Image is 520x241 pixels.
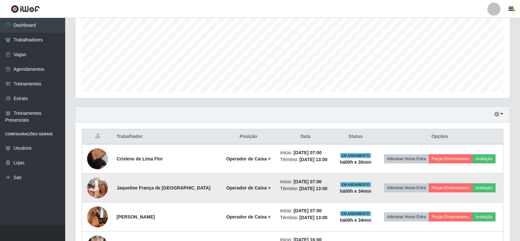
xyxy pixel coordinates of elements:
[340,153,371,158] span: EM ANDAMENTO
[472,183,496,192] button: Avaliação
[429,154,472,163] button: Forçar Encerramento
[226,214,271,219] strong: Operador de Caixa +
[340,188,371,194] strong: há 00 h e 34 min
[429,212,472,221] button: Forçar Encerramento
[472,212,496,221] button: Avaliação
[377,129,503,144] th: Opções
[280,156,331,163] li: Término:
[116,156,163,161] strong: Crislene de Lima Flor
[340,159,371,165] strong: há 00 h e 30 min
[340,211,371,216] span: EM ANDAMENTO
[340,182,371,187] span: EM ANDAMENTO
[116,214,155,219] strong: [PERSON_NAME]
[299,186,327,191] time: [DATE] 13:00
[116,185,210,190] strong: Jaqueline França de [GEOGRAPHIC_DATA]
[280,149,331,156] li: Início:
[384,212,429,221] button: Adicionar Horas Extra
[340,218,371,223] strong: há 00 h e 34 min
[112,129,220,144] th: Trabalhador
[293,208,321,213] time: [DATE] 07:00
[87,140,108,177] img: 1710860479647.jpeg
[280,214,331,221] li: Término:
[11,5,40,13] img: CoreUI Logo
[299,215,327,220] time: [DATE] 13:00
[87,174,108,202] img: 1735572424201.jpeg
[87,198,108,235] img: 1740599758812.jpeg
[280,185,331,192] li: Término:
[293,179,321,184] time: [DATE] 07:00
[384,183,429,192] button: Adicionar Horas Extra
[293,150,321,155] time: [DATE] 07:00
[280,178,331,185] li: Início:
[276,129,335,144] th: Data
[226,185,271,190] strong: Operador de Caixa +
[472,154,496,163] button: Avaliação
[226,156,271,161] strong: Operador de Caixa +
[429,183,472,192] button: Forçar Encerramento
[299,157,327,162] time: [DATE] 13:00
[221,129,276,144] th: Posição
[280,207,331,214] li: Início:
[384,154,429,163] button: Adicionar Horas Extra
[335,129,377,144] th: Status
